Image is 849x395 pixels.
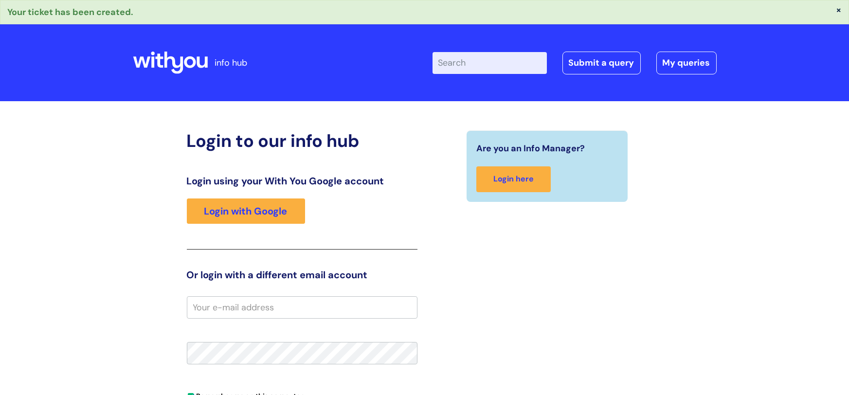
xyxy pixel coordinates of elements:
span: Are you an Info Manager? [476,141,585,156]
a: Submit a query [562,52,641,74]
h3: Login using your With You Google account [187,175,417,187]
h2: Login to our info hub [187,130,417,151]
a: Login with Google [187,198,305,224]
input: Search [433,52,547,73]
input: Your e-mail address [187,296,417,319]
button: × [836,5,842,14]
p: info hub [215,55,248,71]
a: Login here [476,166,551,192]
a: My queries [656,52,717,74]
h3: Or login with a different email account [187,269,417,281]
